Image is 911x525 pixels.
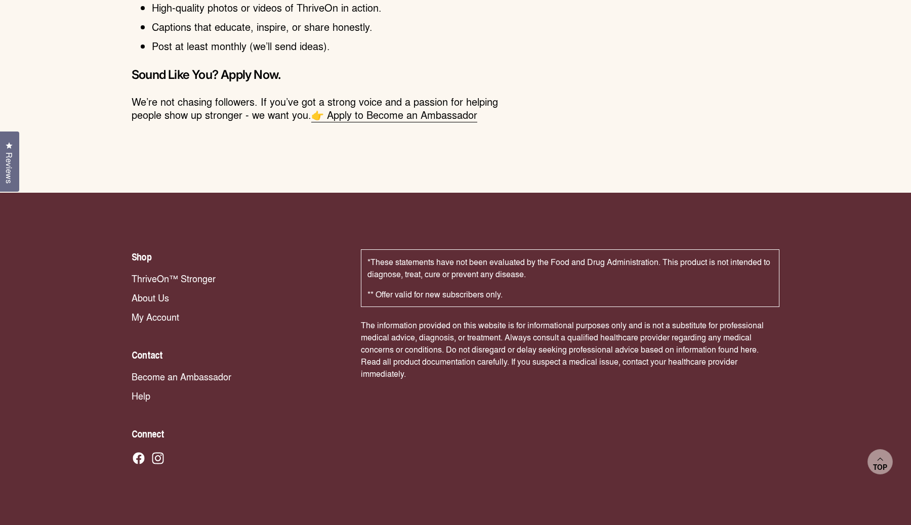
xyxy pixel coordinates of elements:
[367,288,773,300] p: ** Offer valid for new subscribers only.
[311,107,477,122] a: 👉 Apply to Become an Ambassador
[132,370,341,383] a: Become an Ambassador
[873,463,887,472] span: Top
[152,1,520,14] li: High-quality photos or videos of ThriveOn in action.
[132,347,341,362] h2: Contact
[367,256,773,280] p: *These statements have not been evaluated by the Food and Drug Administration. This product is no...
[132,291,341,304] a: About Us
[132,272,341,285] a: ThriveOn™ Stronger
[132,249,341,264] h2: Shop
[132,426,341,441] h2: Connect
[132,95,520,121] p: We’re not chasing followers. If you’ve got a strong voice and a passion for helping people show u...
[132,310,341,323] a: My Account
[132,63,520,87] h3: Sound Like You? Apply Now.
[152,39,520,53] li: Post at least monthly (we’ll send ideas).
[132,389,341,402] a: Help
[3,152,16,184] span: Reviews
[152,20,520,33] li: Captions that educate, inspire, or share honestly.
[361,319,779,380] p: The information provided on this website is for informational purposes only and is not a substitu...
